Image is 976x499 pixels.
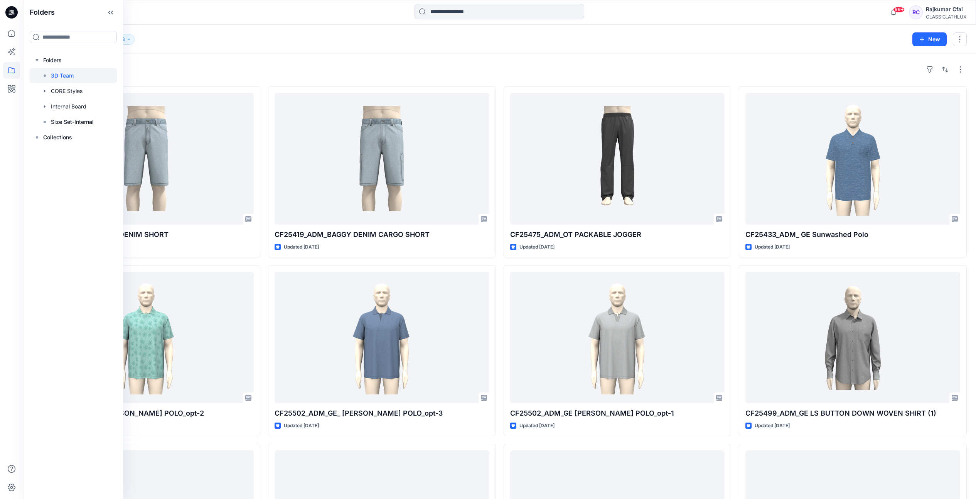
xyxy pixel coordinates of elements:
[112,34,135,45] button: 8
[926,14,966,20] div: CLASSIC_ATHLUX
[275,93,489,225] a: CF25419_ADM_BAGGY DENIM CARGO SHORT
[755,422,790,430] p: Updated [DATE]
[51,117,94,127] p: Size Set-Internal
[275,272,489,403] a: CF25502_ADM_GE_ JOHNNY COLLAR POLO_opt-3
[519,422,555,430] p: Updated [DATE]
[43,133,72,142] p: Collections
[284,243,319,251] p: Updated [DATE]
[745,93,960,225] a: CF25433_ADM_ GE Sunwashed Polo
[519,243,555,251] p: Updated [DATE]
[510,93,725,225] a: CF25475_ADM_OT PACKABLE JOGGER
[745,229,960,240] p: CF25433_ADM_ GE Sunwashed Polo
[510,229,725,240] p: CF25475_ADM_OT PACKABLE JOGGER
[39,93,254,225] a: CF25426_ADM_BAGGY DENIM SHORT
[510,408,725,419] p: CF25502_ADM_GE [PERSON_NAME] POLO_opt-1
[755,243,790,251] p: Updated [DATE]
[926,5,966,14] div: Rajkumar Cfai
[275,408,489,419] p: CF25502_ADM_GE_ [PERSON_NAME] POLO_opt-3
[51,71,74,80] p: 3D Team
[275,229,489,240] p: CF25419_ADM_BAGGY DENIM CARGO SHORT
[39,272,254,403] a: CF25502_ADM_GE JOHNNY COLLAR POLO_opt-2
[745,272,960,403] a: CF25499_ADM_GE LS BUTTON DOWN WOVEN SHIRT (1)
[39,229,254,240] p: CF25426_ADM_BAGGY DENIM SHORT
[893,7,905,13] span: 99+
[510,272,725,403] a: CF25502_ADM_GE JOHNNY COLLAR POLO_opt-1
[122,35,125,44] p: 8
[909,5,923,19] div: RC
[39,408,254,419] p: CF25502_ADM_GE [PERSON_NAME] POLO_opt-2
[745,408,960,419] p: CF25499_ADM_GE LS BUTTON DOWN WOVEN SHIRT (1)
[284,422,319,430] p: Updated [DATE]
[912,32,947,46] button: New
